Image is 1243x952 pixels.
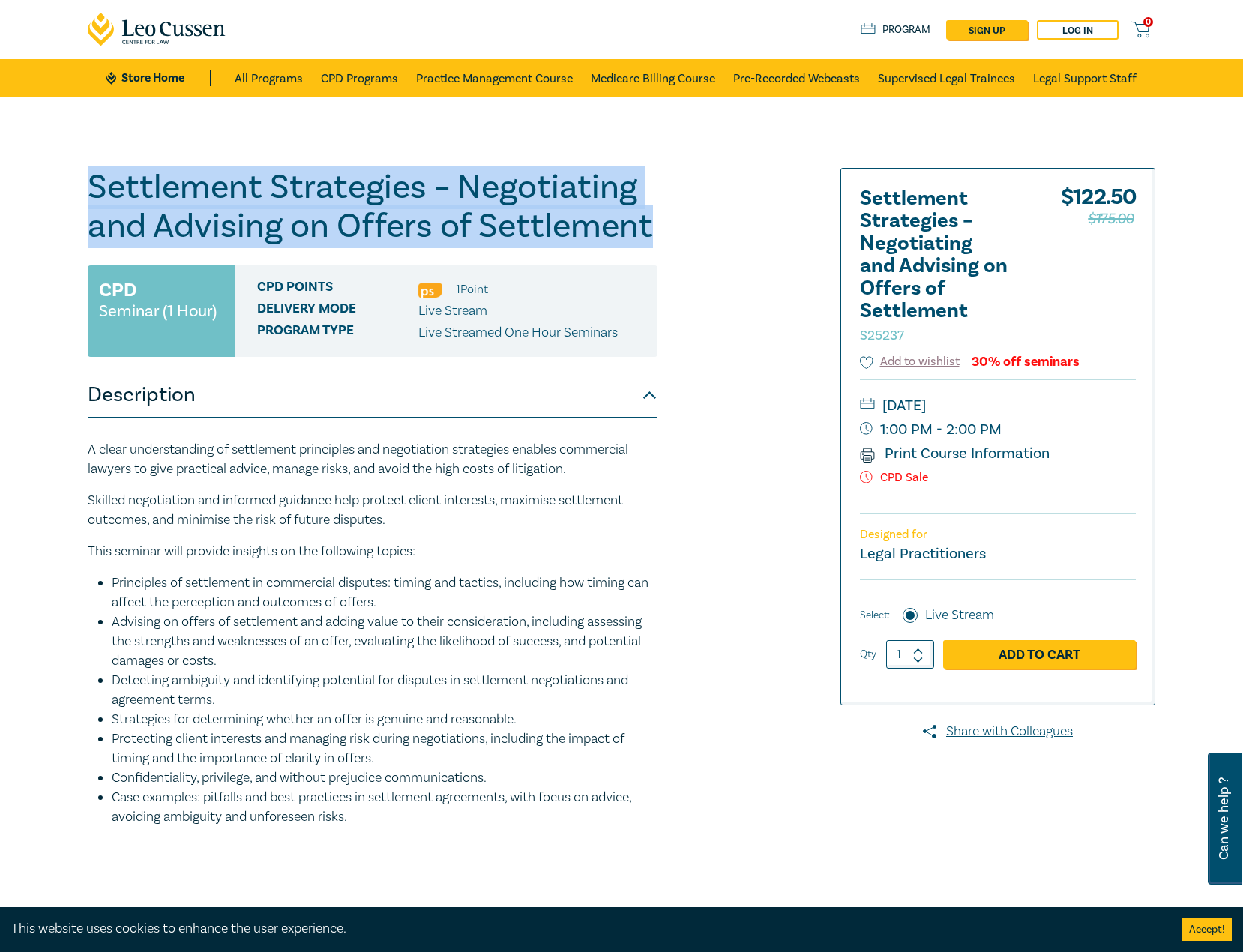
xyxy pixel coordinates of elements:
span: Program type [257,323,418,343]
a: Pre-Recorded Webcasts [733,59,860,97]
li: Advising on offers of settlement and adding value to their consideration, including assessing the... [112,612,657,671]
span: Live Stream [418,302,487,319]
a: Add to Cart [943,640,1136,669]
a: Share with Colleagues [840,722,1155,741]
h1: Settlement Strategies – Negotiating and Advising on Offers of Settlement [88,168,657,246]
small: Seminar (1 Hour) [99,304,217,319]
button: Accept cookies [1182,918,1232,941]
li: Protecting client interests and managing risk during negotiations, including the impact of timing... [112,729,657,768]
li: Detecting ambiguity and identifying potential for disputes in settlement negotiations and agreeme... [112,671,657,710]
a: Store Home [106,70,211,86]
span: Can we help ? [1217,762,1231,876]
label: Live Stream [925,606,994,625]
p: Designed for [860,528,1136,542]
a: All Programs [235,59,303,97]
div: 30% off seminars [972,355,1080,369]
a: sign up [946,20,1028,40]
div: This website uses cookies to enhance the user experience. [11,919,1159,939]
span: $175.00 [1088,207,1134,231]
a: Supervised Legal Trainees [878,59,1015,97]
a: Log in [1037,20,1119,40]
h2: Settlement Strategies – Negotiating and Advising on Offers of Settlement [860,187,1025,345]
p: A clear understanding of settlement principles and negotiation strategies enables commercial lawy... [88,440,657,479]
a: Practice Management Course [416,59,573,97]
a: Program [861,22,930,38]
small: [DATE] [860,394,1136,418]
span: 0 [1143,17,1153,27]
li: 1 Point [456,280,488,299]
button: Description [88,373,657,418]
span: CPD Points [257,280,418,299]
span: Select: [860,607,890,624]
img: Professional Skills [418,283,442,298]
div: $ 122.50 [1061,187,1136,352]
p: Skilled negotiation and informed guidance help protect client interests, maximise settlement outc... [88,491,657,530]
h3: CPD [99,277,136,304]
button: Add to wishlist [860,353,960,370]
li: Strategies for determining whether an offer is genuine and reasonable. [112,710,657,729]
span: Delivery Mode [257,301,418,321]
input: 1 [886,640,934,669]
p: This seminar will provide insights on the following topics: [88,542,657,561]
a: Medicare Billing Course [591,59,715,97]
small: Legal Practitioners [860,544,986,564]
p: CPD Sale [860,471,1136,485]
label: Qty [860,646,876,663]
li: Case examples: pitfalls and best practices in settlement agreements, with focus on advice, avoidi... [112,788,657,827]
a: CPD Programs [321,59,398,97]
a: Print Course Information [860,444,1050,463]
small: 1:00 PM - 2:00 PM [860,418,1136,442]
li: Confidentiality, privilege, and without prejudice communications. [112,768,657,788]
small: S25237 [860,327,904,344]
a: Legal Support Staff [1033,59,1137,97]
li: Principles of settlement in commercial disputes: timing and tactics, including how timing can aff... [112,573,657,612]
p: Live Streamed One Hour Seminars [418,323,618,343]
